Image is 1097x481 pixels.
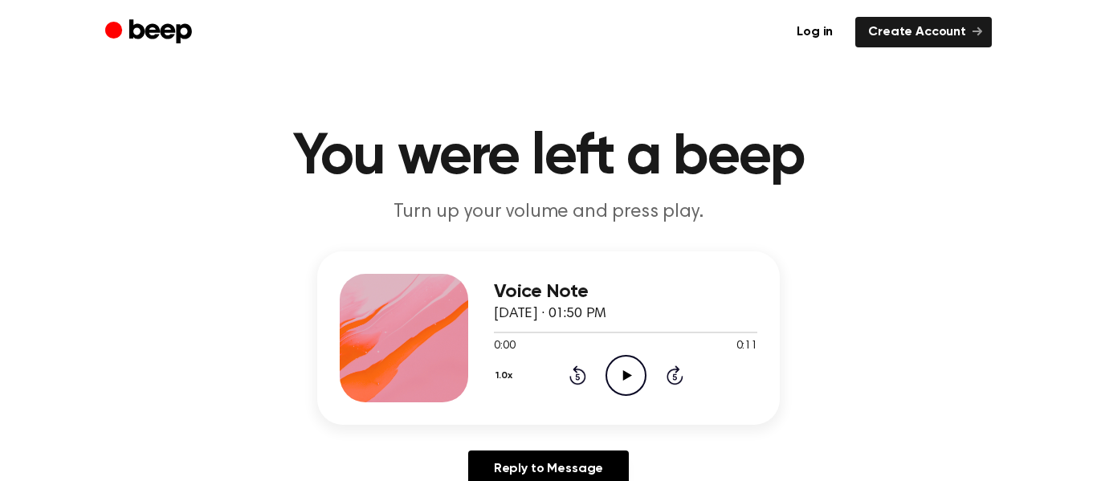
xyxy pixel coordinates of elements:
p: Turn up your volume and press play. [240,199,857,226]
span: [DATE] · 01:50 PM [494,307,606,321]
a: Beep [105,17,196,48]
span: 0:11 [736,338,757,355]
button: 1.0x [494,362,519,389]
h1: You were left a beep [137,128,960,186]
a: Log in [784,17,846,47]
span: 0:00 [494,338,515,355]
a: Create Account [855,17,992,47]
h3: Voice Note [494,281,757,303]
